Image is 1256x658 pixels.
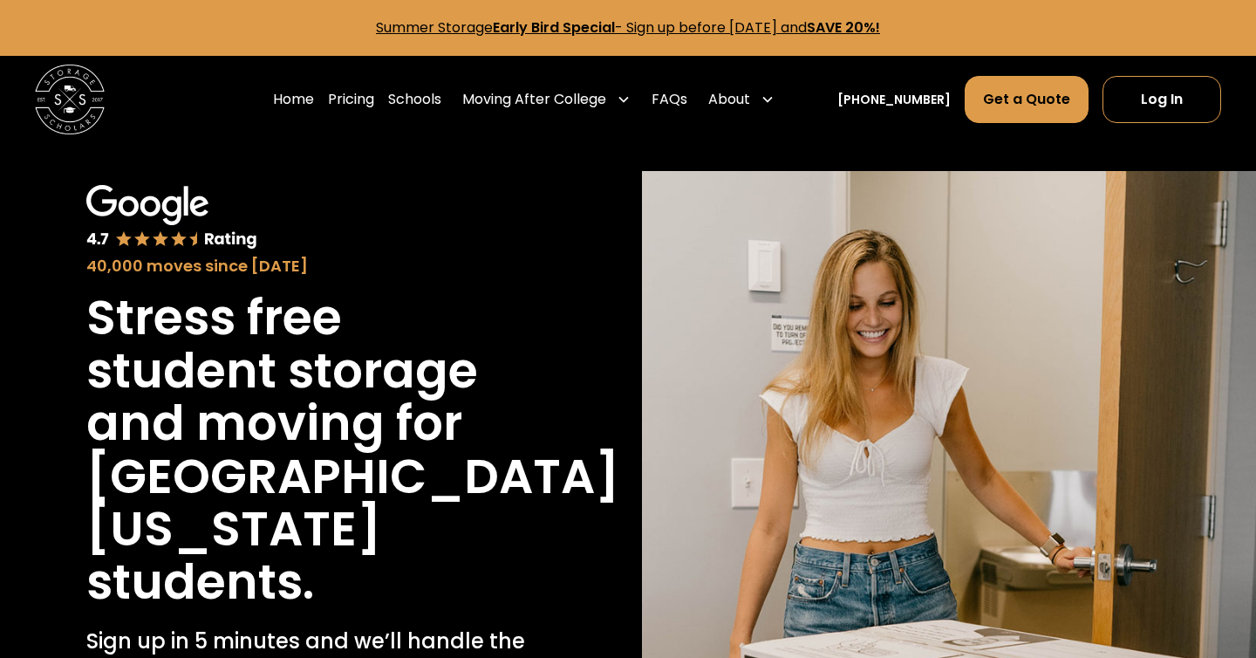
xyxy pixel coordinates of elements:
[708,89,750,110] div: About
[701,75,782,124] div: About
[86,254,529,278] div: 40,000 moves since [DATE]
[1102,76,1221,123] a: Log In
[807,17,880,38] strong: SAVE 20%!
[652,75,687,124] a: FAQs
[86,556,314,609] h1: students.
[388,75,441,124] a: Schools
[965,76,1089,123] a: Get a Quote
[86,291,529,450] h1: Stress free student storage and moving for
[455,75,638,124] div: Moving After College
[86,450,619,556] h1: [GEOGRAPHIC_DATA][US_STATE]
[462,89,606,110] div: Moving After College
[837,91,951,109] a: [PHONE_NUMBER]
[493,17,615,38] strong: Early Bird Special
[376,17,880,38] a: Summer StorageEarly Bird Special- Sign up before [DATE] andSAVE 20%!
[35,65,105,134] img: Storage Scholars main logo
[86,185,257,250] img: Google 4.7 star rating
[328,75,374,124] a: Pricing
[273,75,314,124] a: Home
